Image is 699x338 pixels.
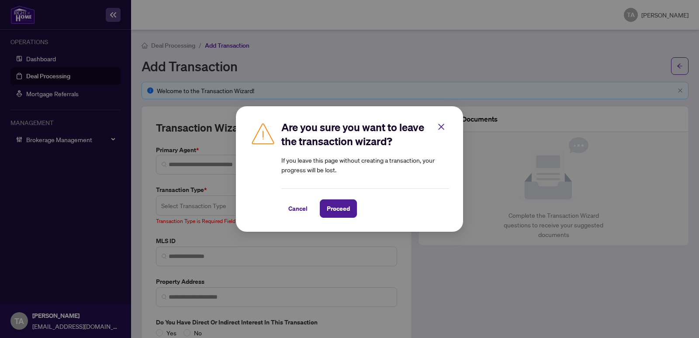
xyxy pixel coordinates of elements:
[288,202,308,216] span: Cancel
[437,123,445,131] span: close
[327,202,350,216] span: Proceed
[281,120,449,148] h2: Are you sure you want to leave the transaction wizard?
[281,155,449,174] article: If you leave this page without creating a transaction, your progress will be lost.
[281,199,315,218] button: Cancel
[320,199,357,218] button: Proceed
